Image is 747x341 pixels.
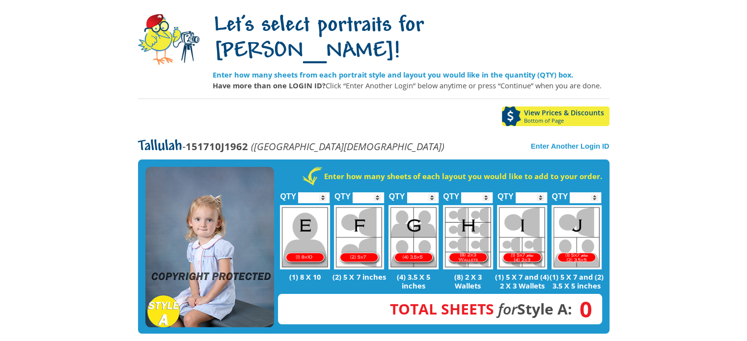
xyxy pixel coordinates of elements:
[572,304,592,315] span: 0
[332,272,387,281] p: (2) 5 X 7 inches
[552,182,568,206] label: QTY
[145,167,274,328] img: STYLE A
[138,141,444,152] p: -
[213,70,573,79] strong: Enter how many sheets from each portrait style and layout you would like in the quantity (QTY) box.
[497,205,547,269] img: I
[334,205,384,269] img: F
[390,299,494,319] span: Total Sheets
[278,272,332,281] p: (1) 8 X 10
[498,182,514,206] label: QTY
[550,272,604,290] p: (1) 5 X 7 and (2) 3.5 X 5 inches
[138,14,199,65] img: camera-mascot
[498,299,517,319] em: for
[524,118,609,124] span: Bottom of Page
[387,272,441,290] p: (4) 3.5 X 5 inches
[280,182,296,206] label: QTY
[552,205,602,269] img: J
[324,171,602,181] strong: Enter how many sheets of each layout you would like to add to your order.
[389,182,405,206] label: QTY
[334,182,351,206] label: QTY
[441,272,495,290] p: (8) 2 X 3 Wallets
[138,139,182,155] span: Tallulah
[443,182,459,206] label: QTY
[443,205,493,269] img: H
[251,139,444,153] em: ([GEOGRAPHIC_DATA][DEMOGRAPHIC_DATA])
[495,272,550,290] p: (1) 5 X 7 and (4) 2 X 3 Wallets
[213,13,609,65] h1: Let's select portraits for [PERSON_NAME]!
[502,106,609,126] a: View Prices & DiscountsBottom of Page
[388,205,439,269] img: G
[280,205,330,269] img: E
[186,139,248,153] strong: 151710J1962
[531,142,609,150] a: Enter Another Login ID
[390,299,572,319] strong: Style A:
[213,80,609,91] p: Click “Enter Another Login” below anytime or press “Continue” when you are done.
[213,80,326,90] strong: Have more than one LOGIN ID?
